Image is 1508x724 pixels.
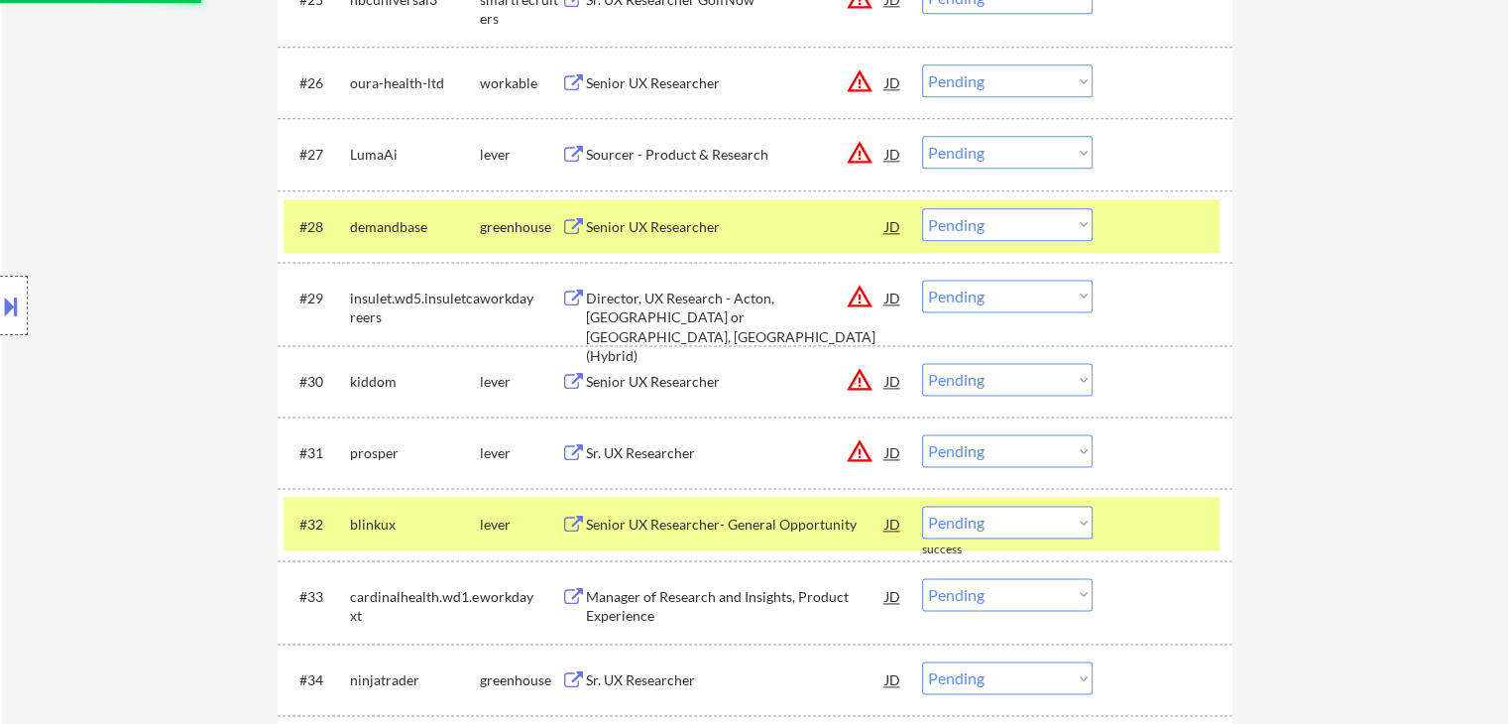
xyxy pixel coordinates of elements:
[922,542,1001,558] div: success
[883,506,903,542] div: JD
[350,515,480,535] div: blinkux
[480,145,561,165] div: lever
[350,73,480,93] div: oura-health-ltd
[883,64,903,100] div: JD
[480,443,561,463] div: lever
[480,587,561,607] div: workday
[586,217,885,237] div: Senior UX Researcher
[299,73,334,93] div: #26
[350,145,480,165] div: LumaAi
[883,136,903,172] div: JD
[350,443,480,463] div: prosper
[883,280,903,315] div: JD
[846,67,873,95] button: warning_amber
[350,289,480,327] div: insulet.wd5.insuletcareers
[846,139,873,167] button: warning_amber
[586,443,885,463] div: Sr. UX Researcher
[299,515,334,535] div: #32
[846,366,873,394] button: warning_amber
[480,670,561,690] div: greenhouse
[350,670,480,690] div: ninjatrader
[480,289,561,308] div: workday
[586,145,885,165] div: Sourcer - Product & Research
[480,217,561,237] div: greenhouse
[480,372,561,392] div: lever
[350,372,480,392] div: kiddom
[586,515,885,535] div: Senior UX Researcher- General Opportunity
[586,372,885,392] div: Senior UX Researcher
[480,515,561,535] div: lever
[846,437,873,465] button: warning_amber
[586,587,885,626] div: Manager of Research and Insights, Product Experience
[480,73,561,93] div: workable
[883,208,903,244] div: JD
[846,283,873,310] button: warning_amber
[883,363,903,399] div: JD
[883,662,903,697] div: JD
[883,434,903,470] div: JD
[586,289,885,366] div: Director, UX Research - Acton, [GEOGRAPHIC_DATA] or [GEOGRAPHIC_DATA], [GEOGRAPHIC_DATA] (Hybrid)
[299,670,334,690] div: #34
[586,73,885,93] div: Senior UX Researcher
[350,217,480,237] div: demandbase
[883,578,903,614] div: JD
[299,587,334,607] div: #33
[586,670,885,690] div: Sr. UX Researcher
[350,587,480,626] div: cardinalhealth.wd1.ext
